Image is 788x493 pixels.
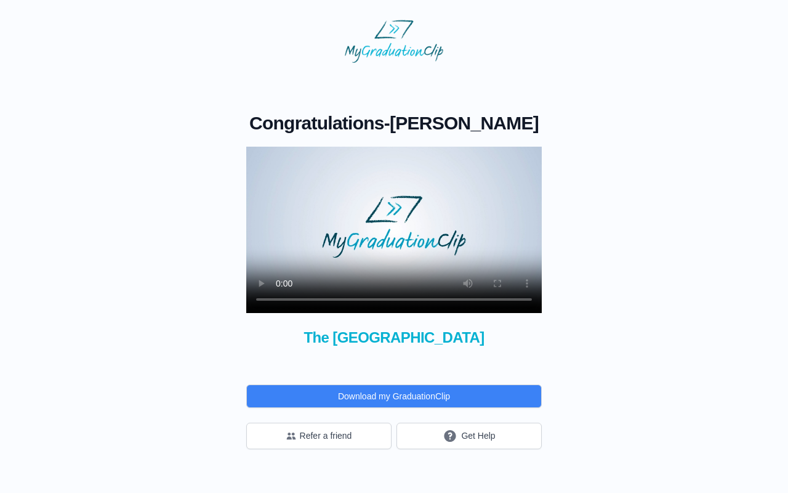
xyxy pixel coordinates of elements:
span: The [GEOGRAPHIC_DATA] [246,328,542,348]
button: Get Help [396,423,542,449]
h1: - [246,112,542,134]
img: MyGraduationClip [345,20,443,63]
span: [PERSON_NAME] [390,113,539,133]
span: Congratulations [249,113,384,133]
button: Download my GraduationClip [246,385,542,408]
button: Refer a friend [246,423,392,449]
